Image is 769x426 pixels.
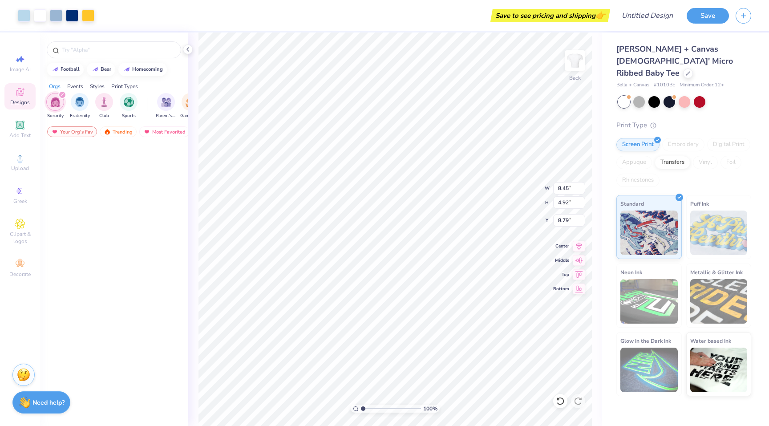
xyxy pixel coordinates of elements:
[143,129,150,135] img: most_fav.gif
[616,174,660,187] div: Rhinestones
[156,113,176,119] span: Parent's Weekend
[180,93,201,119] button: filter button
[47,126,97,137] div: Your Org's Fav
[690,336,731,345] span: Water based Ink
[75,97,85,107] img: Fraternity Image
[13,198,27,205] span: Greek
[111,82,138,90] div: Print Types
[620,348,678,392] img: Glow in the Dark Ink
[9,271,31,278] span: Decorate
[423,405,437,413] span: 100 %
[122,113,136,119] span: Sports
[690,211,748,255] img: Puff Ink
[690,348,748,392] img: Water based Ink
[620,268,642,277] span: Neon Ink
[52,67,59,72] img: trend_line.gif
[616,120,751,130] div: Print Type
[161,97,171,107] img: Parent's Weekend Image
[47,113,64,119] span: Sorority
[616,138,660,151] div: Screen Print
[655,156,690,169] div: Transfers
[47,63,84,76] button: football
[693,156,718,169] div: Vinyl
[4,231,36,245] span: Clipart & logos
[654,81,675,89] span: # 1010BE
[49,82,61,90] div: Orgs
[707,138,750,151] div: Digital Print
[51,129,58,135] img: most_fav.gif
[32,398,65,407] strong: Need help?
[553,243,569,249] span: Center
[90,82,105,90] div: Styles
[180,93,201,119] div: filter for Game Day
[620,279,678,324] img: Neon Ink
[87,63,115,76] button: bear
[180,113,201,119] span: Game Day
[46,93,64,119] button: filter button
[690,199,709,208] span: Puff Ink
[67,82,83,90] div: Events
[620,336,671,345] span: Glow in the Dark Ink
[595,10,605,20] span: 👉
[118,63,167,76] button: homecoming
[95,93,113,119] button: filter button
[101,67,111,72] div: bear
[120,93,138,119] button: filter button
[9,132,31,139] span: Add Text
[615,7,680,24] input: Untitled Design
[95,93,113,119] div: filter for Club
[92,67,99,72] img: trend_line.gif
[662,138,704,151] div: Embroidery
[690,268,743,277] span: Metallic & Glitter Ink
[10,99,30,106] span: Designs
[104,129,111,135] img: trending.gif
[493,9,608,22] div: Save to see pricing and shipping
[11,165,29,172] span: Upload
[120,93,138,119] div: filter for Sports
[70,113,90,119] span: Fraternity
[46,93,64,119] div: filter for Sorority
[553,272,569,278] span: Top
[616,44,733,78] span: [PERSON_NAME] + Canvas [DEMOGRAPHIC_DATA]' Micro Ribbed Baby Tee
[680,81,724,89] span: Minimum Order: 12 +
[123,67,130,72] img: trend_line.gif
[61,67,80,72] div: football
[569,74,581,82] div: Back
[70,93,90,119] button: filter button
[620,211,678,255] img: Standard
[100,126,137,137] div: Trending
[70,93,90,119] div: filter for Fraternity
[139,126,190,137] div: Most Favorited
[99,97,109,107] img: Club Image
[156,93,176,119] div: filter for Parent's Weekend
[687,8,729,24] button: Save
[156,93,176,119] button: filter button
[124,97,134,107] img: Sports Image
[553,286,569,292] span: Bottom
[10,66,31,73] span: Image AI
[186,97,196,107] img: Game Day Image
[616,81,649,89] span: Bella + Canvas
[61,45,175,54] input: Try "Alpha"
[616,156,652,169] div: Applique
[132,67,163,72] div: homecoming
[553,257,569,264] span: Middle
[720,156,741,169] div: Foil
[99,113,109,119] span: Club
[690,279,748,324] img: Metallic & Glitter Ink
[566,52,584,69] img: Back
[50,97,61,107] img: Sorority Image
[620,199,644,208] span: Standard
